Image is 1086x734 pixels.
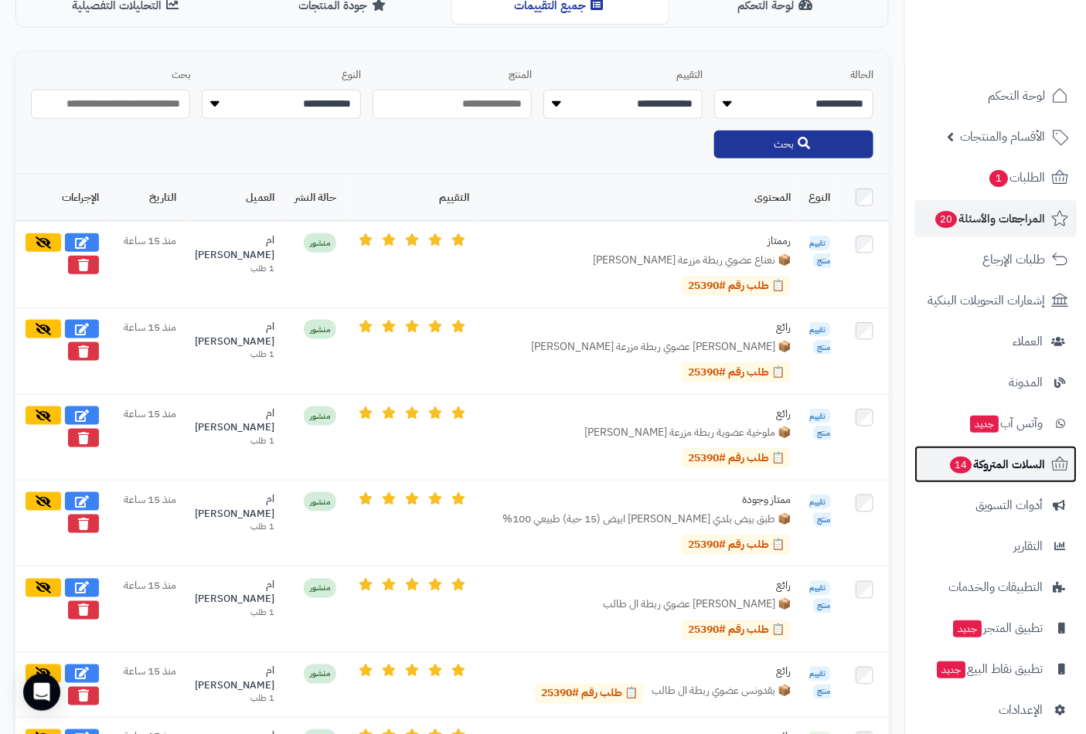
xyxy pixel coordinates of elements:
[1013,535,1043,557] span: التقارير
[989,169,1008,187] span: 1
[373,68,532,83] label: المنتج
[810,322,831,355] span: تقييم منتج
[593,253,791,268] span: 📦 نعناع عضوي ربطة مزرعة [PERSON_NAME]
[914,241,1077,278] a: طلبات الإرجاع
[108,481,186,567] td: منذ 15 ساعة
[603,597,791,613] span: 📦 [PERSON_NAME] عضوي ربطة ال طالب
[23,674,60,711] div: Open Intercom Messenger
[195,348,274,361] div: 1 طلب
[937,661,965,678] span: جديد
[810,494,831,527] span: تقييم منتج
[559,320,791,335] div: رائع
[682,448,791,468] a: 📋 طلب رقم #25390
[304,406,336,426] span: منشور
[935,210,958,228] span: 20
[810,236,831,268] span: تقييم منتج
[953,620,982,637] span: جديد
[543,68,703,83] label: التقييم
[304,664,336,684] span: منشور
[914,528,1077,565] a: التقارير
[304,233,336,253] span: منشور
[195,233,274,262] div: ام [PERSON_NAME]
[975,494,1043,516] span: أدوات التسويق
[800,175,840,221] th: النوع
[108,653,186,718] td: منذ 15 ساعة
[559,233,791,249] div: رممتاز
[195,492,274,521] div: ام [PERSON_NAME]
[559,492,791,508] div: ممتاز وجودة
[970,416,999,433] span: جديد
[914,159,1077,196] a: الطلبات1
[914,446,1077,483] a: السلات المتروكة14
[202,68,361,83] label: النوع
[914,487,1077,524] a: أدوات التسويق
[304,320,336,339] span: منشور
[682,276,791,296] a: 📋 طلب رقم #25390
[195,521,274,533] div: 1 طلب
[810,409,831,441] span: تقييم منتج
[810,667,831,699] span: تقييم منتج
[108,308,186,395] td: منذ 15 ساعة
[949,456,972,474] span: 14
[714,68,873,83] label: الحالة
[478,175,800,221] th: المحتوى
[914,77,1077,114] a: لوحة التحكم
[502,511,791,527] span: 📦 طبق بيض بلدي [PERSON_NAME] ابيض (15 حبة) طبيعي 100%
[914,692,1077,729] a: الإعدادات
[914,651,1077,688] a: تطبيق نقاط البيعجديد
[195,435,274,447] div: 1 طلب
[195,406,274,435] div: ام [PERSON_NAME]
[914,200,1077,237] a: المراجعات والأسئلة20
[982,249,1045,270] span: طلبات الإرجاع
[914,282,1077,319] a: إشعارات التحويلات البنكية
[810,581,831,613] span: تقييم منتج
[928,290,1045,311] span: إشعارات التحويلات البنكية
[195,579,274,607] div: ام [PERSON_NAME]
[108,221,186,308] td: منذ 15 ساعة
[186,175,284,221] th: العميل
[195,693,274,705] div: 1 طلب
[914,364,1077,401] a: المدونة
[714,131,873,158] button: بحث
[535,684,644,704] a: 📋 طلب رقم #25390
[108,566,186,653] td: منذ 15 ساعة
[952,617,1043,639] span: تطبيق المتجر
[1013,331,1043,352] span: العملاء
[195,664,274,693] div: ام [PERSON_NAME]
[914,323,1077,360] a: العملاء
[304,579,336,598] span: منشور
[1009,372,1043,393] span: المدونة
[914,405,1077,442] a: وآتس آبجديد
[652,684,791,704] span: 📦 بقدونس عضوي ربطة ال طالب
[948,454,1045,475] span: السلات المتروكة
[948,576,1043,598] span: التطبيقات والخدمات
[304,492,336,511] span: منشور
[914,610,1077,647] a: تطبيق المتجرجديد
[559,579,791,594] div: رائع
[682,535,791,555] a: 📋 طلب رقم #25390
[31,68,190,83] label: بحث
[531,339,791,355] span: 📦 [PERSON_NAME] عضوي ربطة مزرعة [PERSON_NAME]
[988,85,1045,107] span: لوحة التحكم
[559,664,791,680] div: رائع
[914,569,1077,606] a: التطبيقات والخدمات
[584,425,791,440] span: 📦 ملوخية عضوية ربطة مزرعة [PERSON_NAME]
[682,362,791,382] a: 📋 طلب رقم #25390
[988,167,1045,189] span: الطلبات
[346,175,478,221] th: التقييم
[284,175,346,221] th: حالة النشر
[108,394,186,481] td: منذ 15 ساعة
[981,29,1071,62] img: logo-2.png
[934,208,1045,229] span: المراجعات والأسئلة
[935,658,1043,680] span: تطبيق نقاط البيع
[195,263,274,275] div: 1 طلب
[195,320,274,348] div: ام [PERSON_NAME]
[682,620,791,641] a: 📋 طلب رقم #25390
[969,413,1043,434] span: وآتس آب
[15,175,108,221] th: الإجراءات
[960,126,1045,148] span: الأقسام والمنتجات
[108,175,186,221] th: التاريخ
[999,699,1043,721] span: الإعدادات
[559,406,791,422] div: رائع
[195,607,274,620] div: 1 طلب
